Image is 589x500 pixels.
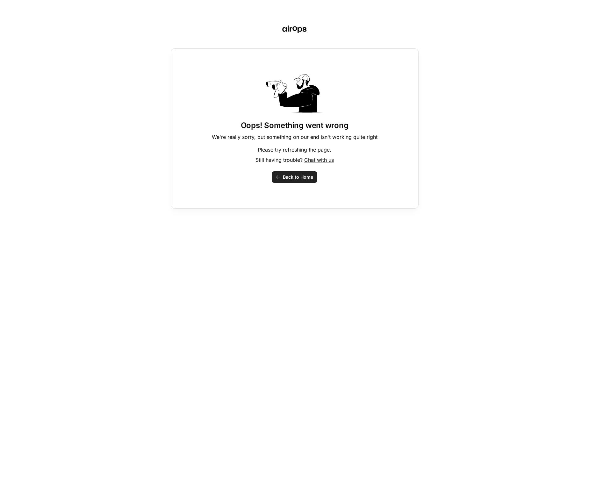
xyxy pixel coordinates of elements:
p: We're really sorry, but something on our end isn't working quite right [212,133,377,141]
p: Still having trouble? [255,156,334,164]
span: Back to Home [283,174,313,180]
span: Chat with us [304,157,334,163]
h1: Oops! Something went wrong [241,120,348,131]
p: Please try refreshing the page. [258,146,331,154]
button: Back to Home [272,171,317,183]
